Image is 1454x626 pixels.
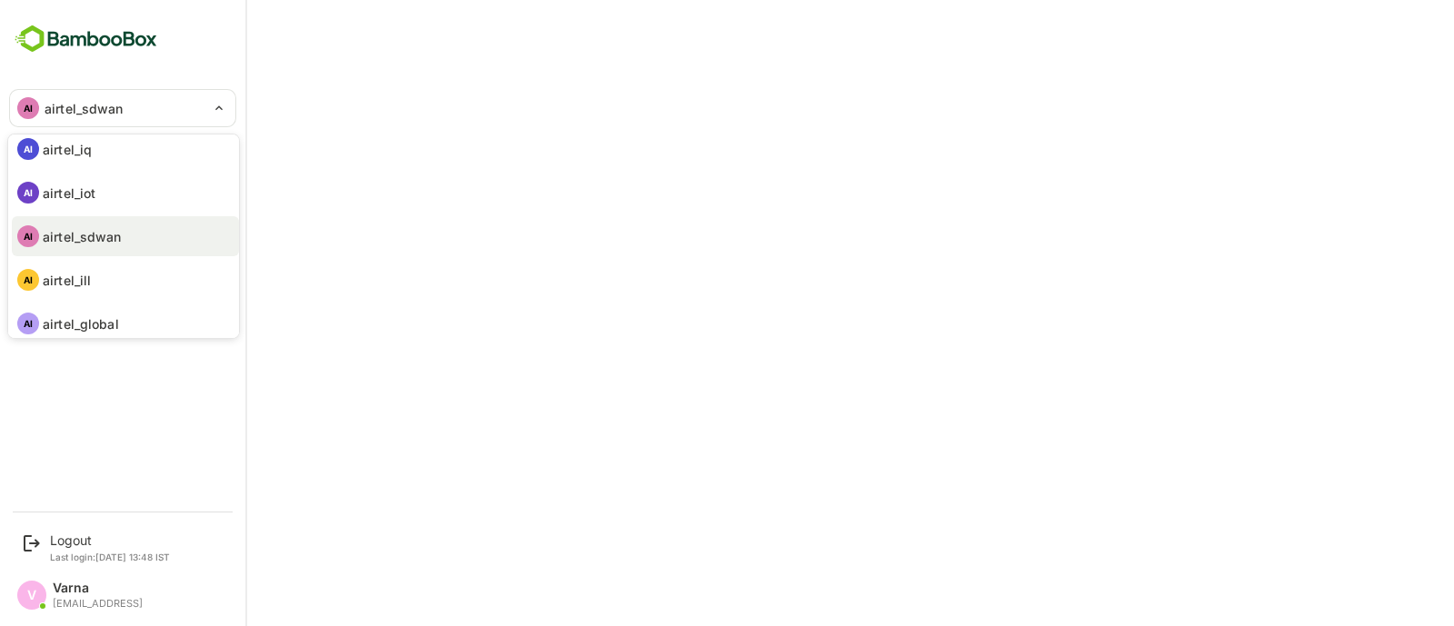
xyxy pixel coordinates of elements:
p: airtel_sdwan [43,227,122,246]
div: AI [17,138,39,160]
div: AI [17,182,39,204]
p: airtel_iq [43,140,92,159]
p: airtel_ill [43,271,91,290]
p: airtel_iot [43,184,95,203]
div: AI [17,269,39,291]
div: AI [17,313,39,334]
p: airtel_global [43,314,119,333]
div: AI [17,225,39,247]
